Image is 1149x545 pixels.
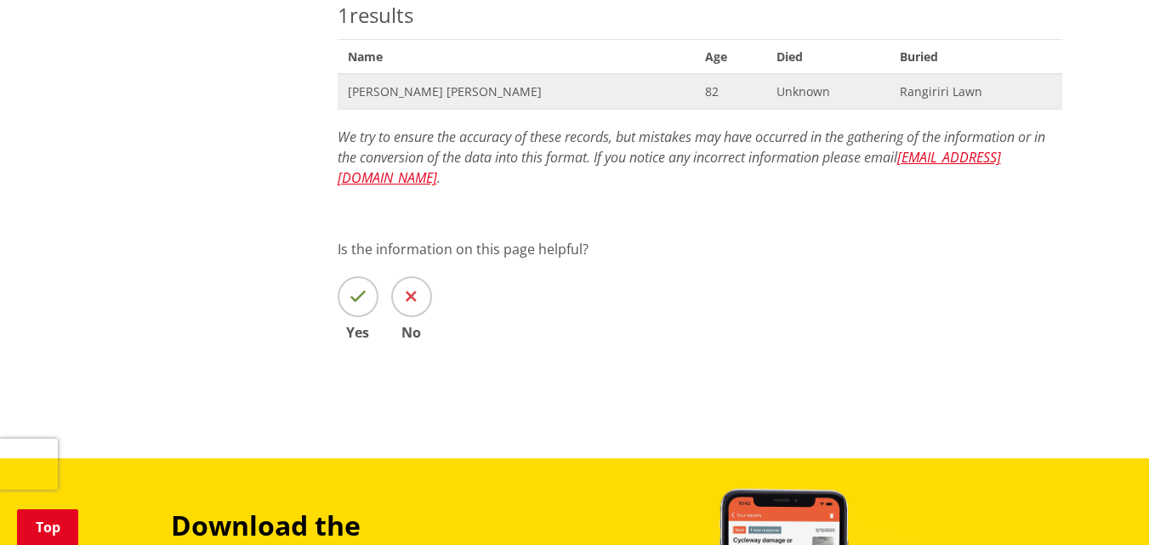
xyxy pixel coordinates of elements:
p: Is the information on this page helpful? [338,239,1062,259]
span: Yes [338,326,378,339]
span: Name [338,39,696,74]
a: [PERSON_NAME] [PERSON_NAME] 82 Unknown Rangiriri Lawn [338,74,1062,109]
iframe: Messenger Launcher [1071,474,1132,535]
span: 1 [338,1,350,29]
span: Died [766,39,890,74]
span: Buried [890,39,1061,74]
span: No [391,326,432,339]
span: Age [695,39,766,74]
em: We try to ensure the accuracy of these records, but mistakes may have occurred in the gathering o... [338,128,1045,187]
span: [PERSON_NAME] [PERSON_NAME] [348,83,685,100]
span: Unknown [776,83,879,100]
span: Rangiriri Lawn [900,83,1051,100]
a: Top [17,509,78,545]
span: 82 [705,83,756,100]
a: [EMAIL_ADDRESS][DOMAIN_NAME] [338,148,1001,187]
